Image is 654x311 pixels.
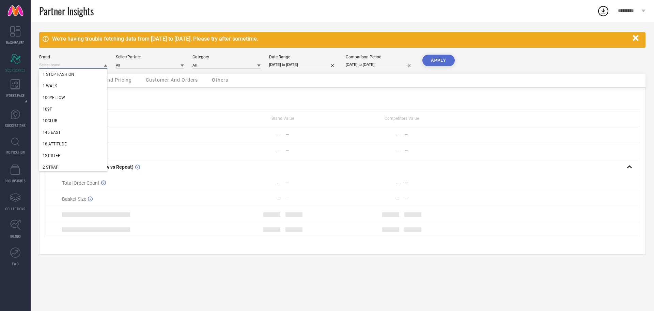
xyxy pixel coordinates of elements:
span: 1 STOP FASHION [43,72,74,77]
div: — [277,132,281,138]
span: Others [212,77,228,83]
span: 1 WALK [43,84,57,88]
div: — [277,180,281,186]
span: FWD [12,261,19,266]
div: 145 EAST [39,127,107,138]
div: — [277,196,281,202]
div: — [286,149,342,153]
div: — [396,132,400,138]
div: 18 ATTITUDE [39,138,107,150]
span: TRENDS [10,234,21,239]
span: 109F [43,107,52,112]
div: Category [192,55,261,59]
div: 10CLUB [39,115,107,127]
div: — [286,197,342,201]
span: CDC INSIGHTS [5,178,26,183]
span: 10CLUB [43,118,57,123]
div: — [405,197,461,201]
div: 1ST STEP [39,150,107,161]
div: — [286,132,342,137]
div: 2 STRAP [39,161,107,173]
input: Select comparison period [346,61,414,68]
input: Select date range [269,61,337,68]
span: Competitors Value [385,116,419,121]
span: 18 ATTITUDE [43,142,67,146]
div: Date Range [269,55,337,59]
div: 1 WALK [39,80,107,92]
span: 100YELLOW [43,95,65,100]
button: APPLY [422,55,455,66]
div: — [286,181,342,185]
div: — [396,196,400,202]
span: 2 STRAP [43,165,59,170]
span: SCORECARDS [5,68,26,73]
span: INSPIRATION [6,150,25,155]
span: SUGGESTIONS [5,123,26,128]
div: Comparison Period [346,55,414,59]
div: Open download list [597,5,609,17]
span: Brand Value [271,116,294,121]
span: WORKSPACE [6,93,25,98]
div: — [396,148,400,154]
span: Basket Size [62,196,86,202]
div: We're having trouble fetching data from [DATE] to [DATE]. Please try after sometime. [52,36,629,42]
span: Total Order Count [62,180,99,186]
span: Customer And Orders [146,77,198,83]
span: Partner Insights [39,4,94,18]
span: DASHBOARD [6,40,25,45]
div: Brand [39,55,107,59]
div: Seller/Partner [116,55,184,59]
div: — [405,181,461,185]
div: 109F [39,103,107,115]
span: COLLECTIONS [5,206,26,211]
div: Metrics [45,93,640,101]
div: — [277,148,281,154]
input: Select brand [39,61,107,69]
span: 1ST STEP [43,153,61,158]
div: 100YELLOW [39,92,107,103]
div: — [405,149,461,153]
div: — [396,180,400,186]
span: 145 EAST [43,130,61,135]
div: 1 STOP FASHION [39,69,107,80]
div: — [405,132,461,137]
